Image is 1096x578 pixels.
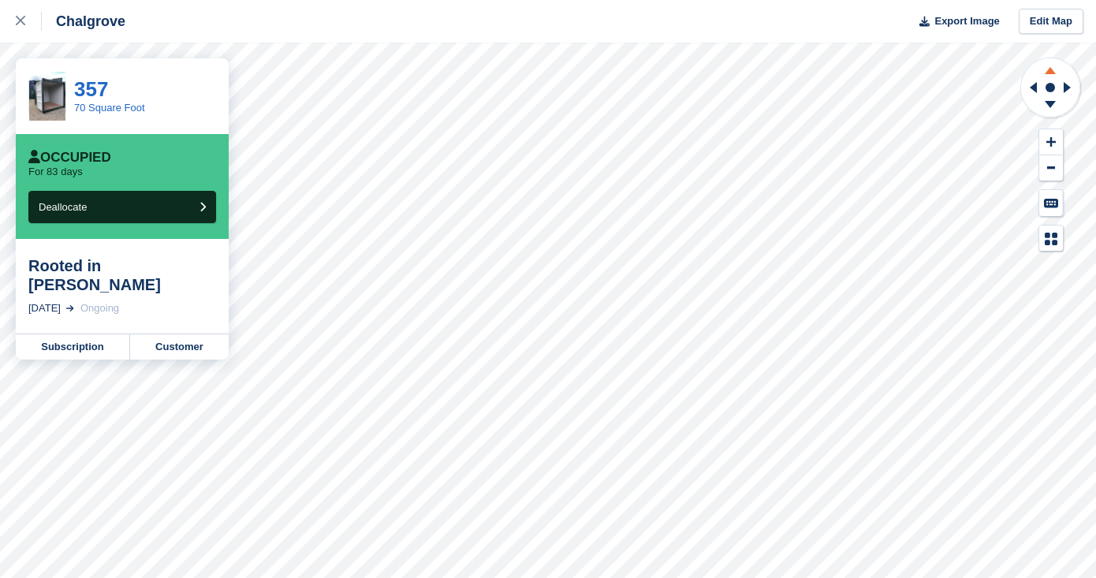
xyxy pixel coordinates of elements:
span: Deallocate [39,201,87,213]
button: Zoom Out [1039,155,1063,181]
button: Keyboard Shortcuts [1039,190,1063,216]
button: Zoom In [1039,129,1063,155]
div: Chalgrove [42,12,125,31]
button: Export Image [910,9,1000,35]
button: Deallocate [28,191,216,223]
div: Rooted in [PERSON_NAME] [28,256,216,294]
button: Map Legend [1039,226,1063,252]
img: 70%20Square%20Foot.jpeg [29,72,65,120]
a: Edit Map [1019,9,1083,35]
p: For 83 days [28,166,83,178]
div: [DATE] [28,300,61,316]
span: Export Image [934,13,999,29]
img: arrow-right-light-icn-cde0832a797a2874e46488d9cf13f60e5c3a73dbe684e267c42b8395dfbc2abf.svg [66,305,74,311]
a: Subscription [16,334,130,360]
div: Occupied [28,150,111,166]
a: 70 Square Foot [74,102,145,114]
a: 357 [74,77,108,101]
a: Customer [130,334,229,360]
div: Ongoing [80,300,119,316]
